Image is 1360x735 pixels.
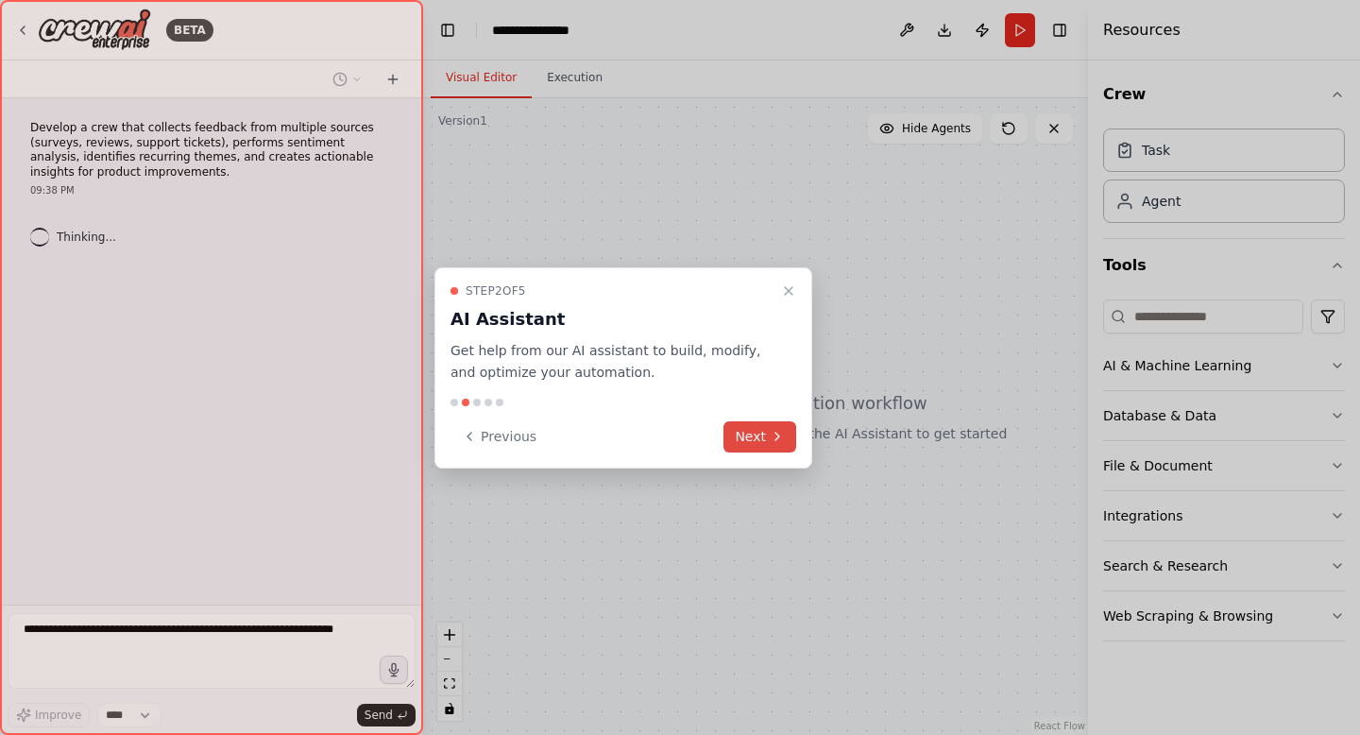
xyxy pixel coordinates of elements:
button: Hide left sidebar [434,17,461,43]
button: Close walkthrough [777,280,800,302]
h3: AI Assistant [450,306,773,333]
span: Step 2 of 5 [466,283,526,299]
p: Get help from our AI assistant to build, modify, and optimize your automation. [450,340,773,384]
button: Next [723,421,796,453]
button: Previous [450,421,548,453]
